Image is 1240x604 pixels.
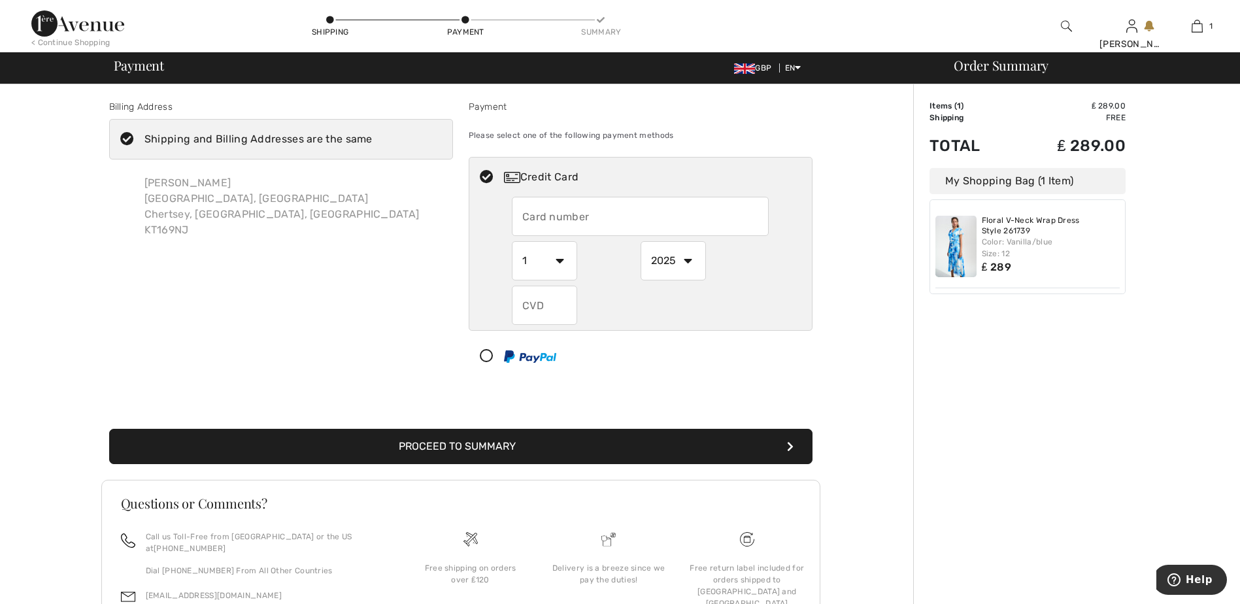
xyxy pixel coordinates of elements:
[121,590,135,604] img: email
[1061,18,1072,34] img: search the website
[581,26,620,38] div: Summary
[1192,18,1203,34] img: My Bag
[930,112,1013,124] td: Shipping
[504,169,803,185] div: Credit Card
[734,63,777,73] span: GBP
[469,119,813,152] div: Please select one of the following payment methods
[734,63,755,74] img: UK Pound
[550,562,667,586] div: Delivery is a breeze since we pay the duties!
[31,37,110,48] div: < Continue Shopping
[512,197,769,236] input: Card number
[957,101,961,110] span: 1
[982,216,1120,236] a: Floral V-Neck Wrap Dress Style 261739
[463,532,478,546] img: Free shipping on orders over &#8356;120
[146,591,282,600] a: [EMAIL_ADDRESS][DOMAIN_NAME]
[601,532,616,546] img: Delivery is a breeze since we pay the duties!
[469,100,813,114] div: Payment
[146,565,386,577] p: Dial [PHONE_NUMBER] From All Other Countries
[109,100,453,114] div: Billing Address
[1156,565,1227,597] iframe: Opens a widget where you can find more information
[134,165,430,248] div: [PERSON_NAME] [GEOGRAPHIC_DATA], [GEOGRAPHIC_DATA] Chertsey, [GEOGRAPHIC_DATA], [GEOGRAPHIC_DATA]...
[121,497,801,510] h3: Questions or Comments?
[121,533,135,548] img: call
[930,168,1126,194] div: My Shopping Bag (1 Item)
[154,544,226,553] a: [PHONE_NUMBER]
[1209,20,1213,32] span: 1
[938,59,1232,72] div: Order Summary
[1126,20,1137,32] a: Sign In
[982,261,1011,273] span: ₤ 289
[1126,18,1137,34] img: My Info
[446,26,485,38] div: Payment
[31,10,124,37] img: 1ère Avenue
[310,26,350,38] div: Shipping
[1099,37,1164,51] div: [PERSON_NAME]
[1013,112,1126,124] td: Free
[930,124,1013,168] td: Total
[146,531,386,554] p: Call us Toll-Free from [GEOGRAPHIC_DATA] or the US at
[114,59,164,72] span: Payment
[785,63,801,73] span: EN
[1165,18,1229,34] a: 1
[930,100,1013,112] td: Items ( )
[512,286,577,325] input: CVD
[740,532,754,546] img: Free shipping on orders over &#8356;120
[504,172,520,183] img: Credit Card
[412,562,529,586] div: Free shipping on orders over ₤120
[1013,124,1126,168] td: ₤ 289.00
[109,429,813,464] button: Proceed to Summary
[982,236,1120,260] div: Color: Vanilla/blue Size: 12
[504,350,556,363] img: PayPal
[1013,100,1126,112] td: ₤ 289.00
[144,131,373,147] div: Shipping and Billing Addresses are the same
[935,216,977,277] img: Floral V-Neck Wrap Dress Style 261739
